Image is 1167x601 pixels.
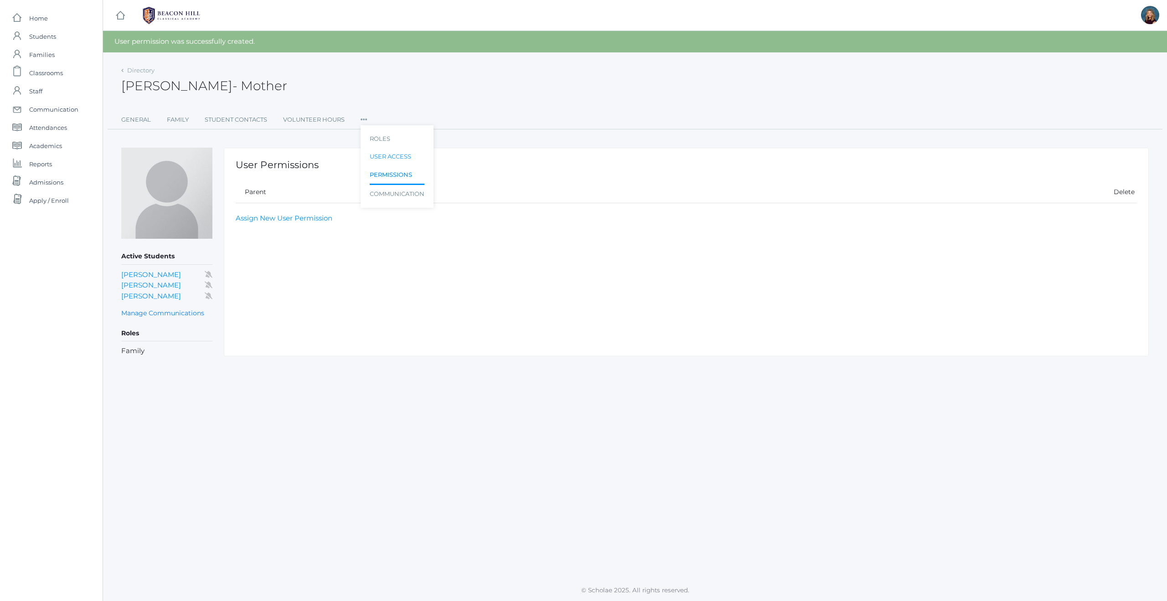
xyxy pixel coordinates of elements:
[167,111,189,129] a: Family
[1141,6,1159,24] div: Lindsay Leeds
[370,166,424,185] a: Permissions
[121,148,212,239] img: Ashley Garcia
[29,118,67,137] span: Attendances
[232,78,287,93] span: - Mother
[121,346,212,356] li: Family
[121,249,212,264] h5: Active Students
[29,64,63,82] span: Classrooms
[29,27,56,46] span: Students
[29,9,48,27] span: Home
[205,293,212,299] i: Does not receive communications for this student
[205,282,212,288] i: Does not receive communications for this student
[205,271,212,278] i: Does not receive communications for this student
[236,181,689,203] td: Parent
[127,67,155,74] a: Directory
[121,292,181,300] a: [PERSON_NAME]
[236,159,1137,170] h1: User Permissions
[103,31,1167,52] div: User permission was successfully created.
[121,308,204,318] a: Manage Communications
[370,185,424,203] a: Communication
[370,130,424,148] a: Roles
[121,281,181,289] a: [PERSON_NAME]
[1114,188,1135,196] a: Delete
[29,46,55,64] span: Families
[29,100,78,118] span: Communication
[236,214,332,222] a: Assign New User Permission
[205,111,267,129] a: Student Contacts
[29,191,69,210] span: Apply / Enroll
[121,111,151,129] a: General
[121,326,212,341] h5: Roles
[29,173,63,191] span: Admissions
[29,82,42,100] span: Staff
[121,79,287,93] h2: [PERSON_NAME]
[29,155,52,173] span: Reports
[29,137,62,155] span: Academics
[103,586,1167,595] p: © Scholae 2025. All rights reserved.
[137,4,206,27] img: BHCALogos-05-308ed15e86a5a0abce9b8dd61676a3503ac9727e845dece92d48e8588c001991.png
[283,111,345,129] a: Volunteer Hours
[370,148,424,166] a: User Access
[121,270,181,279] a: [PERSON_NAME]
